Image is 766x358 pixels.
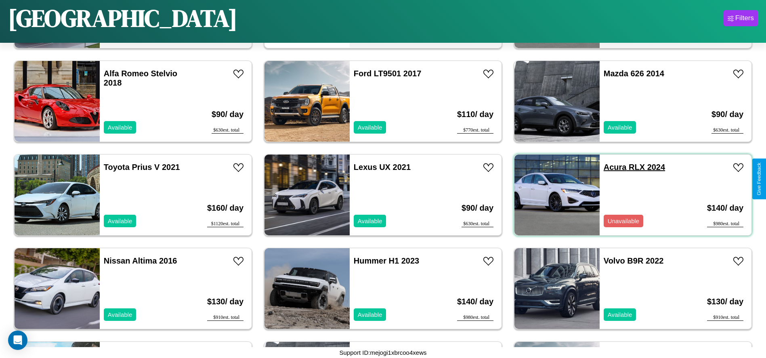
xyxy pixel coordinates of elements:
p: Available [358,122,382,133]
h3: $ 160 / day [207,195,243,221]
a: Toyota Prius V 2021 [104,163,180,172]
div: $ 770 est. total [457,127,493,134]
div: $ 630 est. total [212,127,243,134]
div: Give Feedback [756,163,762,195]
p: Available [358,309,382,320]
div: $ 1120 est. total [207,221,243,227]
a: Mazda 626 2014 [604,69,664,78]
div: $ 630 est. total [462,221,493,227]
h3: $ 130 / day [707,289,743,314]
a: Nissan Altima 2016 [104,256,177,265]
p: Available [608,309,632,320]
a: Acura RLX 2024 [604,163,665,172]
div: $ 980 est. total [457,314,493,321]
p: Available [358,216,382,226]
p: Available [108,216,132,226]
div: $ 980 est. total [707,221,743,227]
h3: $ 110 / day [457,102,493,127]
p: Available [608,122,632,133]
h3: $ 90 / day [212,102,243,127]
div: Open Intercom Messenger [8,331,27,350]
a: Alfa Romeo Stelvio 2018 [104,69,177,87]
p: Unavailable [608,216,639,226]
a: Ford LT9501 2017 [354,69,422,78]
a: Volvo B9R 2022 [604,256,664,265]
h3: $ 140 / day [707,195,743,221]
p: Available [108,309,132,320]
h3: $ 90 / day [462,195,493,221]
a: Lexus UX 2021 [354,163,411,172]
h1: [GEOGRAPHIC_DATA] [8,2,237,35]
div: $ 910 est. total [707,314,743,321]
div: $ 630 est. total [711,127,743,134]
a: Hummer H1 2023 [354,256,419,265]
div: Filters [735,14,754,22]
h3: $ 130 / day [207,289,243,314]
p: Available [108,122,132,133]
h3: $ 140 / day [457,289,493,314]
div: $ 910 est. total [207,314,243,321]
p: Support ID: mejogi1xbrcoo4xews [340,347,427,358]
button: Filters [724,10,758,26]
h3: $ 90 / day [711,102,743,127]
